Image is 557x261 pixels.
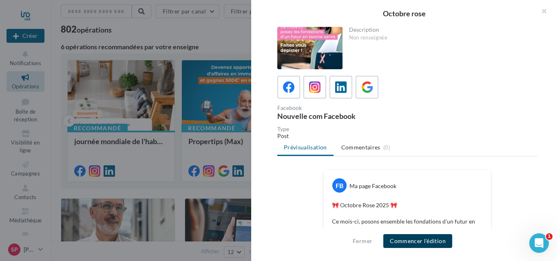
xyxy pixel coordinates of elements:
[349,27,531,33] div: Description
[349,34,531,42] div: Non renseignée
[546,233,553,240] span: 1
[383,144,390,151] span: (0)
[383,234,452,248] button: Commencer l'édition
[277,112,404,120] div: Nouvelle com Facebook
[529,233,549,253] iframe: Intercom live chat
[349,236,376,246] button: Fermer
[332,178,347,193] div: FB
[277,132,537,140] div: Post
[264,10,544,17] div: Octobre rose
[277,126,537,132] div: Type
[349,182,396,190] div: Ma page Facebook
[277,105,404,111] div: Facebook
[341,143,380,151] span: Commentaires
